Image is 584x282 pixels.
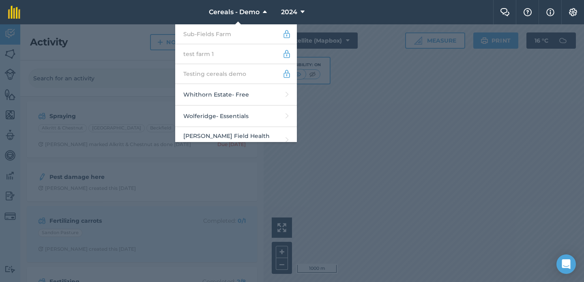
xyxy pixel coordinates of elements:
a: [PERSON_NAME] Field Health DEMO- Free [175,127,297,153]
a: test farm 1 [175,44,297,64]
img: svg+xml;base64,PD94bWwgdmVyc2lvbj0iMS4wIiBlbmNvZGluZz0idXRmLTgiPz4KPCEtLSBHZW5lcmF0b3I6IEFkb2JlIE... [282,49,291,59]
a: Sub-Fields Farm [175,24,297,44]
img: svg+xml;base64,PD94bWwgdmVyc2lvbj0iMS4wIiBlbmNvZGluZz0idXRmLTgiPz4KPCEtLSBHZW5lcmF0b3I6IEFkb2JlIE... [282,29,291,39]
img: svg+xml;base64,PHN2ZyB4bWxucz0iaHR0cDovL3d3dy53My5vcmcvMjAwMC9zdmciIHdpZHRoPSIxNyIgaGVpZ2h0PSIxNy... [546,7,554,17]
img: Two speech bubbles overlapping with the left bubble in the forefront [500,8,510,16]
span: Cereals - Demo [209,7,260,17]
span: 2024 [281,7,297,17]
a: Wolferidge- Essentials [175,105,297,127]
img: A question mark icon [523,8,532,16]
img: svg+xml;base64,PD94bWwgdmVyc2lvbj0iMS4wIiBlbmNvZGluZz0idXRmLTgiPz4KPCEtLSBHZW5lcmF0b3I6IEFkb2JlIE... [282,69,291,79]
a: Testing cereals demo [175,64,297,84]
img: A cog icon [568,8,578,16]
img: fieldmargin Logo [8,6,20,19]
div: Open Intercom Messenger [556,254,576,274]
a: Whithorn Estate- Free [175,84,297,105]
